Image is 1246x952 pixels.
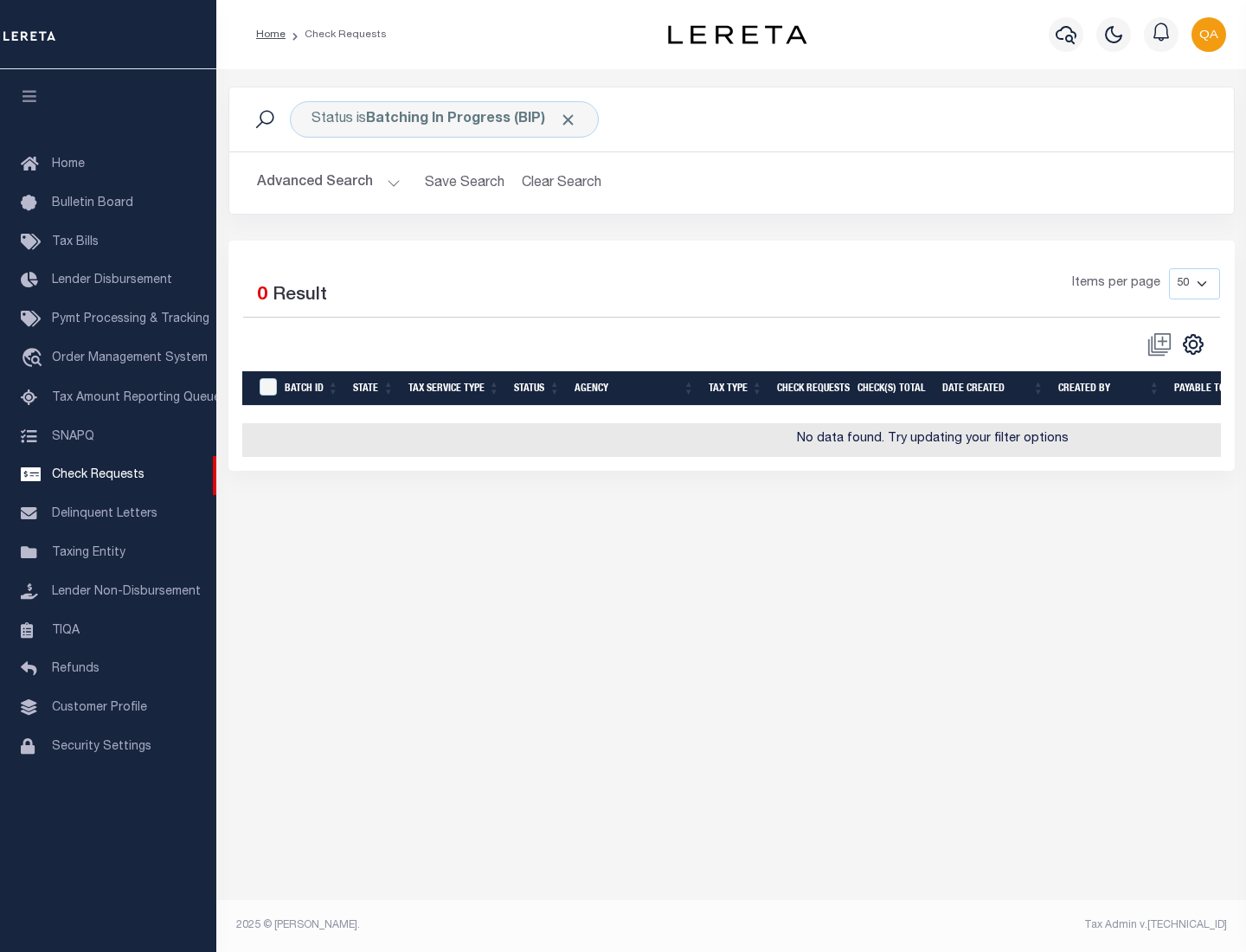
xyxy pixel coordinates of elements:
span: Order Management System [52,352,208,364]
li: Check Requests [286,27,387,42]
button: Advanced Search [257,166,401,200]
th: Status: activate to sort column ascending [507,371,568,407]
i: travel_explore [21,348,48,370]
th: Tax Type: activate to sort column ascending [702,371,770,407]
span: Tax Bills [52,236,99,248]
th: Tax Service Type: activate to sort column ascending [401,371,507,407]
span: TIQA [52,624,80,636]
span: SNAPQ [52,430,94,442]
span: Lender Disbursement [52,274,172,286]
button: Clear Search [515,166,609,200]
label: Result [273,282,327,310]
div: 2025 © [PERSON_NAME]. [223,917,732,933]
span: Lender Non-Disbursement [52,586,201,598]
span: Refunds [52,663,100,675]
th: Check Requests [770,371,851,407]
th: Agency: activate to sort column ascending [568,371,702,407]
span: Check Requests [52,469,145,481]
span: Tax Amount Reporting Queue [52,392,221,404]
th: Created By: activate to sort column ascending [1051,371,1167,407]
a: Home [256,29,286,40]
th: Batch Id: activate to sort column ascending [278,371,346,407]
th: Check(s) Total [851,371,935,407]
span: Taxing Entity [52,547,125,559]
span: Click to Remove [559,111,577,129]
img: svg+xml;base64,PHN2ZyB4bWxucz0iaHR0cDovL3d3dy53My5vcmcvMjAwMC9zdmciIHBvaW50ZXItZXZlbnRzPSJub25lIi... [1191,17,1226,52]
span: Items per page [1072,274,1160,293]
th: State: activate to sort column ascending [346,371,401,407]
b: Batching In Progress (BIP) [366,113,577,126]
div: Tax Admin v.[TECHNICAL_ID] [744,917,1227,933]
span: Customer Profile [52,702,147,714]
th: Date Created: activate to sort column ascending [935,371,1051,407]
span: Pymt Processing & Tracking [52,313,209,325]
span: Bulletin Board [52,197,133,209]
span: Delinquent Letters [52,508,157,520]
span: Home [52,158,85,170]
img: logo-dark.svg [668,25,806,44]
button: Save Search [414,166,515,200]
span: Security Settings [52,741,151,753]
div: Status is [290,101,599,138]
span: 0 [257,286,267,305]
